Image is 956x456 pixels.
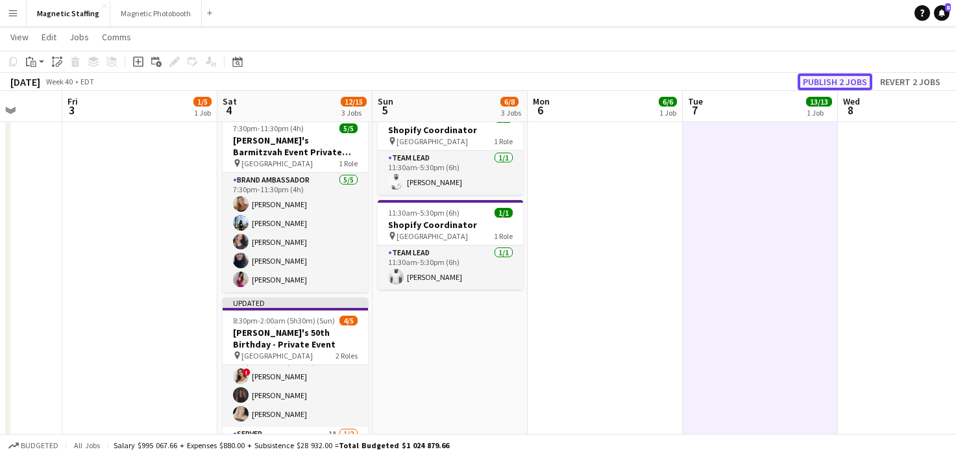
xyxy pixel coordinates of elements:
[378,105,523,195] app-job-card: 11:30am-5:30pm (6h)1/1Shopify Coordinator [GEOGRAPHIC_DATA]1 RoleTeam Lead1/111:30am-5:30pm (6h)[...
[341,97,367,107] span: 12/15
[223,105,368,292] app-job-card: Updated7:30pm-11:30pm (4h)5/5[PERSON_NAME]'s Barmitzvah Event Private Residence [GEOGRAPHIC_DATA]...
[80,77,94,86] div: EDT
[500,97,519,107] span: 6/8
[21,441,58,450] span: Budgeted
[223,134,368,158] h3: [PERSON_NAME]'s Barmitzvah Event Private Residence
[339,158,358,168] span: 1 Role
[241,351,313,361] span: [GEOGRAPHIC_DATA]
[934,5,950,21] a: 8
[69,31,89,43] span: Jobs
[531,103,550,118] span: 6
[64,29,94,45] a: Jobs
[10,31,29,43] span: View
[533,95,550,107] span: Mon
[66,103,78,118] span: 3
[339,440,449,450] span: Total Budgeted $1 024 879.66
[659,108,676,118] div: 1 Job
[378,124,523,136] h3: Shopify Coordinator
[43,77,75,86] span: Week 40
[339,316,358,325] span: 4/5
[378,219,523,231] h3: Shopify Coordinator
[339,123,358,133] span: 5/5
[378,246,523,290] app-card-role: Team Lead1/111:30am-5:30pm (6h)[PERSON_NAME]
[67,95,78,107] span: Fri
[221,103,237,118] span: 4
[194,108,211,118] div: 1 Job
[97,29,136,45] a: Comms
[378,95,393,107] span: Sun
[102,31,131,43] span: Comms
[6,438,60,453] button: Budgeted
[10,75,40,88] div: [DATE]
[841,103,860,118] span: 8
[42,31,56,43] span: Edit
[875,73,946,90] button: Revert 2 jobs
[114,440,449,450] div: Salary $995 067.66 + Expenses $880.00 + Subsistence $28 932.00 =
[501,108,521,118] div: 3 Jobs
[110,1,202,26] button: Magnetic Photobooth
[397,231,468,241] span: [GEOGRAPHIC_DATA]
[495,208,513,218] span: 1/1
[241,158,313,168] span: [GEOGRAPHIC_DATA]
[388,208,460,218] span: 11:30am-5:30pm (6h)
[686,103,703,118] span: 7
[336,351,358,361] span: 2 Roles
[233,316,335,325] span: 8:30pm-2:00am (5h30m) (Sun)
[341,108,366,118] div: 3 Jobs
[659,97,677,107] span: 6/6
[806,97,832,107] span: 13/13
[243,368,251,376] span: !
[378,200,523,290] app-job-card: 11:30am-5:30pm (6h)1/1Shopify Coordinator [GEOGRAPHIC_DATA]1 RoleTeam Lead1/111:30am-5:30pm (6h)[...
[798,73,872,90] button: Publish 2 jobs
[494,136,513,146] span: 1 Role
[494,231,513,241] span: 1 Role
[233,123,304,133] span: 7:30pm-11:30pm (4h)
[223,173,368,292] app-card-role: Brand Ambassador5/57:30pm-11:30pm (4h)[PERSON_NAME][PERSON_NAME][PERSON_NAME][PERSON_NAME][PERSON...
[223,95,237,107] span: Sat
[807,108,831,118] div: 1 Job
[397,136,468,146] span: [GEOGRAPHIC_DATA]
[945,3,951,12] span: 8
[378,151,523,195] app-card-role: Team Lead1/111:30am-5:30pm (6h)[PERSON_NAME]
[193,97,212,107] span: 1/5
[223,327,368,350] h3: [PERSON_NAME]'s 50th Birthday - Private Event
[5,29,34,45] a: View
[36,29,62,45] a: Edit
[376,103,393,118] span: 5
[71,440,103,450] span: All jobs
[688,95,703,107] span: Tue
[223,345,368,427] app-card-role: Bartender3/38:30pm-2:00am (5h30m)![PERSON_NAME][PERSON_NAME][PERSON_NAME]
[843,95,860,107] span: Wed
[223,298,368,308] div: Updated
[27,1,110,26] button: Magnetic Staffing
